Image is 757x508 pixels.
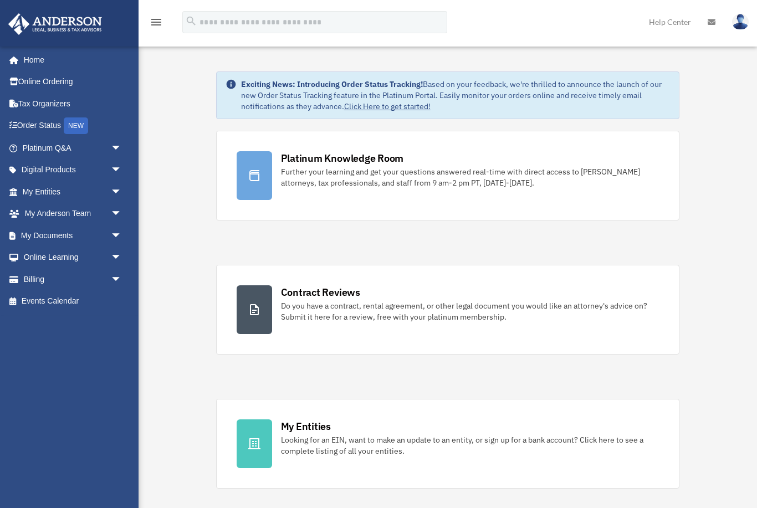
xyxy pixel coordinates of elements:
[216,265,680,355] a: Contract Reviews Do you have a contract, rental agreement, or other legal document you would like...
[8,159,139,181] a: Digital Productsarrow_drop_down
[281,434,659,456] div: Looking for an EIN, want to make an update to an entity, or sign up for a bank account? Click her...
[8,203,139,225] a: My Anderson Teamarrow_drop_down
[344,101,431,111] a: Click Here to get started!
[8,115,139,137] a: Order StatusNEW
[732,14,749,30] img: User Pic
[111,247,133,269] span: arrow_drop_down
[185,15,197,27] i: search
[8,93,139,115] a: Tax Organizers
[241,79,423,89] strong: Exciting News: Introducing Order Status Tracking!
[8,268,139,290] a: Billingarrow_drop_down
[8,49,133,71] a: Home
[8,137,139,159] a: Platinum Q&Aarrow_drop_down
[281,166,659,188] div: Further your learning and get your questions answered real-time with direct access to [PERSON_NAM...
[8,290,139,312] a: Events Calendar
[111,224,133,247] span: arrow_drop_down
[111,181,133,203] span: arrow_drop_down
[150,19,163,29] a: menu
[216,399,680,489] a: My Entities Looking for an EIN, want to make an update to an entity, or sign up for a bank accoun...
[281,285,360,299] div: Contract Reviews
[111,159,133,182] span: arrow_drop_down
[111,203,133,225] span: arrow_drop_down
[241,79,671,112] div: Based on your feedback, we're thrilled to announce the launch of our new Order Status Tracking fe...
[8,71,139,93] a: Online Ordering
[8,224,139,247] a: My Documentsarrow_drop_down
[216,131,680,220] a: Platinum Knowledge Room Further your learning and get your questions answered real-time with dire...
[64,117,88,134] div: NEW
[150,16,163,29] i: menu
[281,151,404,165] div: Platinum Knowledge Room
[111,268,133,291] span: arrow_drop_down
[111,137,133,160] span: arrow_drop_down
[8,247,139,269] a: Online Learningarrow_drop_down
[5,13,105,35] img: Anderson Advisors Platinum Portal
[281,419,331,433] div: My Entities
[8,181,139,203] a: My Entitiesarrow_drop_down
[281,300,659,322] div: Do you have a contract, rental agreement, or other legal document you would like an attorney's ad...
